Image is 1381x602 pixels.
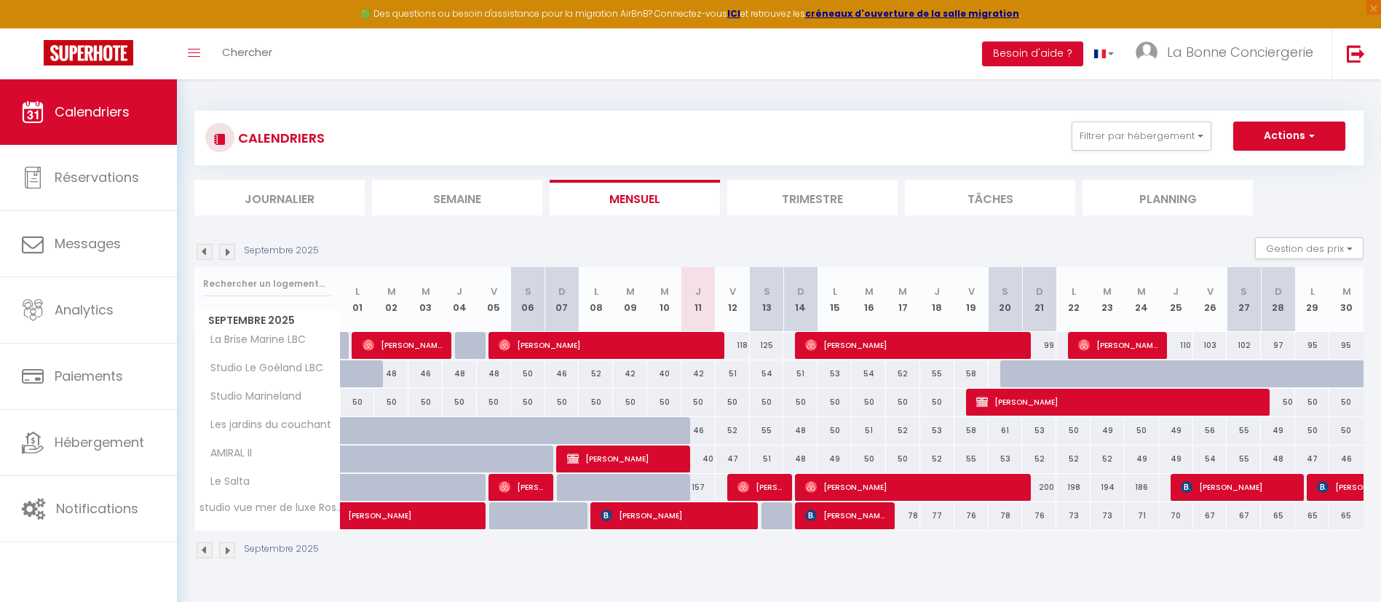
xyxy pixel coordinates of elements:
[1078,331,1158,359] span: [PERSON_NAME]
[1329,267,1364,332] th: 30
[1319,536,1370,591] iframe: Chat
[197,502,343,513] span: studio vue mer de luxe Rose des sables
[1329,502,1364,529] div: 65
[1022,445,1056,472] div: 52
[1329,445,1364,472] div: 46
[920,445,954,472] div: 52
[737,473,783,501] span: [PERSON_NAME]
[1103,285,1112,298] abbr: M
[783,360,818,387] div: 51
[1227,332,1261,359] div: 102
[681,389,716,416] div: 50
[989,267,1023,332] th: 20
[197,445,256,462] span: AMIRAL II
[852,267,886,332] th: 16
[750,267,784,332] th: 13
[1310,285,1315,298] abbr: L
[750,389,784,416] div: 50
[195,310,340,331] span: Septembre 2025
[716,417,750,444] div: 52
[818,360,852,387] div: 53
[341,389,375,416] div: 50
[579,389,613,416] div: 50
[511,360,545,387] div: 50
[852,360,886,387] div: 54
[613,267,647,332] th: 09
[567,445,681,472] span: [PERSON_NAME]
[1125,417,1159,444] div: 50
[1261,332,1295,359] div: 97
[1207,285,1214,298] abbr: V
[852,417,886,444] div: 51
[601,502,749,529] span: [PERSON_NAME]
[55,103,130,121] span: Calendriers
[954,445,989,472] div: 55
[982,41,1083,66] button: Besoin d'aide ?
[1125,28,1331,79] a: ... La Bonne Conciergerie
[764,285,770,298] abbr: S
[222,44,272,60] span: Chercher
[886,417,920,444] div: 52
[647,389,681,416] div: 50
[626,285,635,298] abbr: M
[954,417,989,444] div: 58
[55,367,123,385] span: Paiements
[1091,502,1125,529] div: 73
[920,267,954,332] th: 18
[525,285,531,298] abbr: S
[989,445,1023,472] div: 53
[681,445,716,472] div: 40
[1091,474,1125,501] div: 194
[920,502,954,529] div: 77
[729,285,736,298] abbr: V
[197,474,253,490] span: Le Salta
[1167,43,1313,61] span: La Bonne Conciergerie
[818,417,852,444] div: 50
[954,502,989,529] div: 76
[805,7,1019,20] a: créneaux d'ouverture de la salle migration
[1261,502,1295,529] div: 65
[1295,417,1329,444] div: 50
[1036,285,1043,298] abbr: D
[783,445,818,472] div: 48
[197,360,327,376] span: Studio Le Goéland LBC
[477,389,511,416] div: 50
[805,502,885,529] span: [PERSON_NAME]
[1193,267,1227,332] th: 26
[695,285,701,298] abbr: J
[1329,389,1364,416] div: 50
[1159,332,1193,359] div: 110
[1159,502,1193,529] div: 70
[1227,267,1261,332] th: 27
[1091,417,1125,444] div: 49
[499,473,545,501] span: [PERSON_NAME]
[1329,332,1364,359] div: 95
[1137,285,1146,298] abbr: M
[1227,417,1261,444] div: 55
[934,285,940,298] abbr: J
[545,267,579,332] th: 07
[750,360,784,387] div: 54
[363,331,443,359] span: [PERSON_NAME]
[818,389,852,416] div: 50
[1261,267,1295,332] th: 28
[727,180,898,215] li: Trimestre
[244,244,319,258] p: Septembre 2025
[1022,502,1056,529] div: 76
[558,285,566,298] abbr: D
[1261,417,1295,444] div: 49
[852,445,886,472] div: 50
[1227,445,1261,472] div: 55
[341,267,375,332] th: 01
[374,360,408,387] div: 48
[56,499,138,518] span: Notifications
[55,234,121,253] span: Messages
[681,417,716,444] div: 46
[681,360,716,387] div: 42
[716,445,750,472] div: 47
[443,389,477,416] div: 50
[1159,445,1193,472] div: 49
[408,267,443,332] th: 03
[422,285,430,298] abbr: M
